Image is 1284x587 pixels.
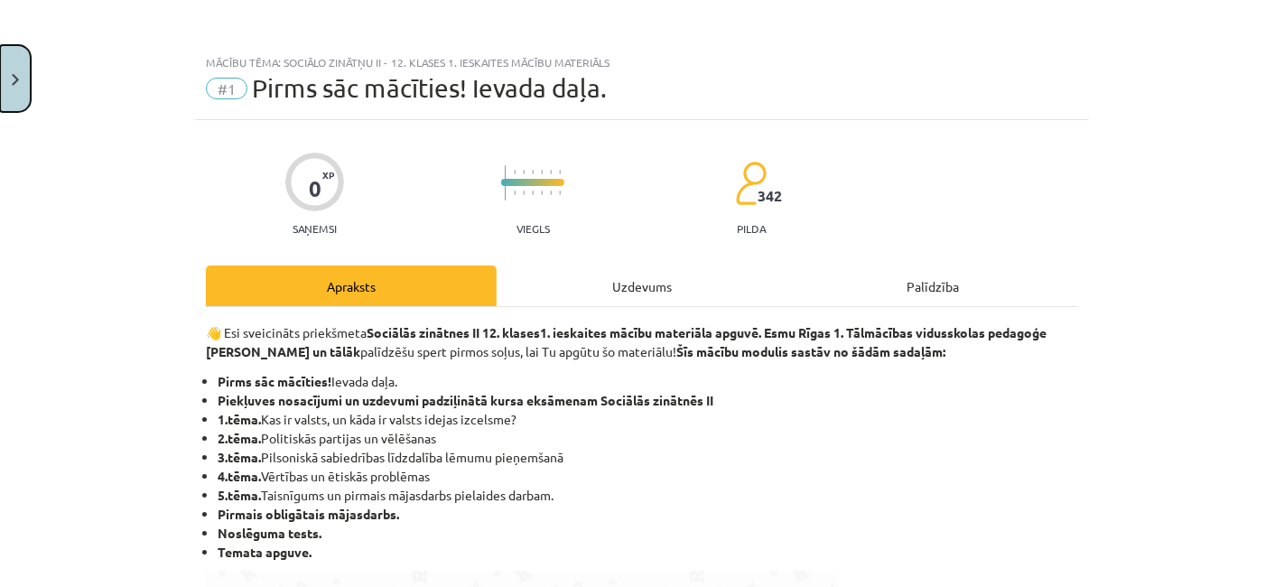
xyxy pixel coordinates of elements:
[523,170,525,174] img: icon-short-line-57e1e144782c952c97e751825c79c345078a6d821885a25fce030b3d8c18986b.svg
[218,544,312,560] strong: Temata apguve.
[218,525,321,541] strong: Noslēguma tests.
[559,170,561,174] img: icon-short-line-57e1e144782c952c97e751825c79c345078a6d821885a25fce030b3d8c18986b.svg
[252,73,607,103] span: Pirms sāc mācīties! Ievada daļa.
[218,468,261,484] strong: 4.tēma.
[758,188,782,204] span: 342
[218,467,1078,486] li: Vērtības un ētiskās problēmas
[322,170,334,180] span: XP
[12,74,19,86] img: icon-close-lesson-0947bae3869378f0d4975bcd49f059093ad1ed9edebbc8119c70593378902aed.svg
[505,165,507,200] img: icon-long-line-d9ea69661e0d244f92f715978eff75569469978d946b2353a9bb055b3ed8787d.svg
[309,176,321,201] div: 0
[541,191,543,195] img: icon-short-line-57e1e144782c952c97e751825c79c345078a6d821885a25fce030b3d8c18986b.svg
[218,506,399,522] strong: Pirmais obligātais mājasdarbs.
[523,191,525,195] img: icon-short-line-57e1e144782c952c97e751825c79c345078a6d821885a25fce030b3d8c18986b.svg
[550,170,552,174] img: icon-short-line-57e1e144782c952c97e751825c79c345078a6d821885a25fce030b3d8c18986b.svg
[218,411,261,427] strong: 1.tēma.
[206,323,1078,361] p: 👋 Esi sveicināts priekšmeta palīdzēšu spert pirmos soļus, lai Tu apgūtu šo materiālu!
[285,222,344,235] p: Saņemsi
[516,222,550,235] p: Viegls
[550,191,552,195] img: icon-short-line-57e1e144782c952c97e751825c79c345078a6d821885a25fce030b3d8c18986b.svg
[735,161,767,206] img: students-c634bb4e5e11cddfef0936a35e636f08e4e9abd3cc4e673bd6f9a4125e45ecb1.svg
[218,410,1078,429] li: Kas ir valsts, un kāda ir valsts idejas izcelsme?
[514,170,516,174] img: icon-short-line-57e1e144782c952c97e751825c79c345078a6d821885a25fce030b3d8c18986b.svg
[218,372,1078,391] li: Ievada daļa.
[218,487,261,503] strong: 5.tēma.
[367,324,540,340] strong: Sociālās zinātnes II 12. klases
[532,191,534,195] img: icon-short-line-57e1e144782c952c97e751825c79c345078a6d821885a25fce030b3d8c18986b.svg
[206,324,1047,359] strong: 1. ieskaites mācību materiāla apguvē. Esmu Rīgas 1. Tālmācības vidusskolas pedagoģe [PERSON_NAME]...
[218,429,1078,448] li: Politiskās partijas un vēlēšanas
[206,266,497,306] div: Apraksts
[514,191,516,195] img: icon-short-line-57e1e144782c952c97e751825c79c345078a6d821885a25fce030b3d8c18986b.svg
[206,56,1078,69] div: Mācību tēma: Sociālo zinātņu ii - 12. klases 1. ieskaites mācību materiāls
[541,170,543,174] img: icon-short-line-57e1e144782c952c97e751825c79c345078a6d821885a25fce030b3d8c18986b.svg
[218,448,1078,467] li: Pilsoniskā sabiedrības līdzdalība lēmumu pieņemšanā
[218,373,331,389] strong: Pirms sāc mācīties!
[218,486,1078,505] li: Taisnīgums un pirmais mājasdarbs pielaides darbam.
[218,430,261,446] strong: 2.tēma.
[532,170,534,174] img: icon-short-line-57e1e144782c952c97e751825c79c345078a6d821885a25fce030b3d8c18986b.svg
[497,266,787,306] div: Uzdevums
[676,343,945,359] b: Šīs mācību modulis sastāv no šādām sadaļām:
[737,222,766,235] p: pilda
[559,191,561,195] img: icon-short-line-57e1e144782c952c97e751825c79c345078a6d821885a25fce030b3d8c18986b.svg
[787,266,1078,306] div: Palīdzība
[206,78,247,99] span: #1
[218,449,261,465] strong: 3.tēma.
[218,392,713,408] strong: Piekļuves nosacījumi un uzdevumi padziļinātā kursa eksāmenam Sociālās zinātnēs II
